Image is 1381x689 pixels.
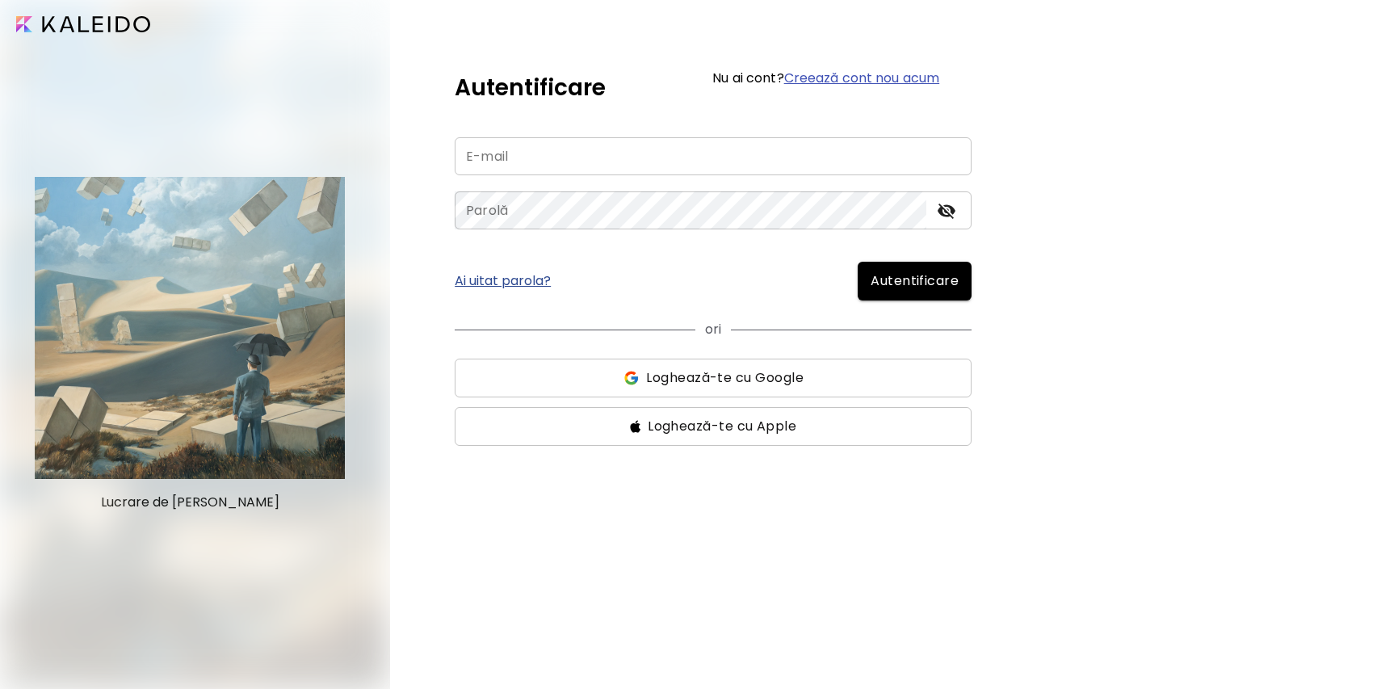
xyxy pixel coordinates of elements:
[784,69,940,87] a: Creează cont nou acum
[933,197,960,225] button: toggle password visibility
[646,368,804,388] span: Loghează-te cu Google
[705,320,721,339] p: ori
[455,275,551,288] a: Ai uitat parola?
[455,71,606,105] h5: Autentificare
[455,407,972,446] button: ssLoghează-te cu Apple
[630,420,641,433] img: ss
[712,72,939,85] h6: Nu ai cont?
[623,370,640,386] img: ss
[455,359,972,397] button: ssLoghează-te cu Google
[648,417,796,436] span: Loghează-te cu Apple
[858,262,972,300] button: Autentificare
[871,271,959,291] span: Autentificare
